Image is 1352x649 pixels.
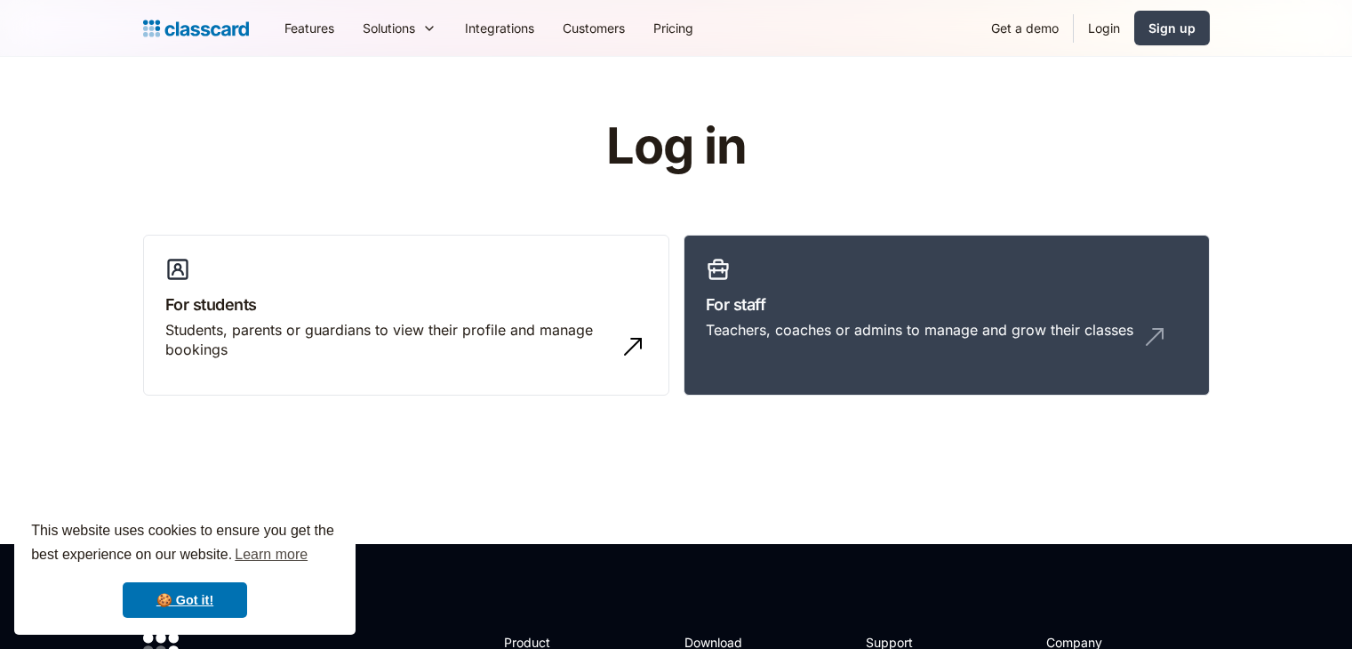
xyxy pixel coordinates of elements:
div: Solutions [363,19,415,37]
div: Sign up [1148,19,1196,37]
div: Solutions [348,8,451,48]
div: Teachers, coaches or admins to manage and grow their classes [706,320,1133,340]
a: Integrations [451,8,548,48]
h3: For students [165,292,647,316]
a: Features [270,8,348,48]
a: dismiss cookie message [123,582,247,618]
a: Pricing [639,8,708,48]
div: Students, parents or guardians to view their profile and manage bookings [165,320,612,360]
a: Sign up [1134,11,1210,45]
a: For staffTeachers, coaches or admins to manage and grow their classes [684,235,1210,397]
a: Logo [143,16,249,41]
a: Login [1074,8,1134,48]
a: learn more about cookies [232,541,310,568]
span: This website uses cookies to ensure you get the best experience on our website. [31,520,339,568]
a: Get a demo [977,8,1073,48]
a: For studentsStudents, parents or guardians to view their profile and manage bookings [143,235,669,397]
a: Customers [548,8,639,48]
h3: For staff [706,292,1188,316]
div: cookieconsent [14,503,356,635]
h1: Log in [394,119,958,174]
